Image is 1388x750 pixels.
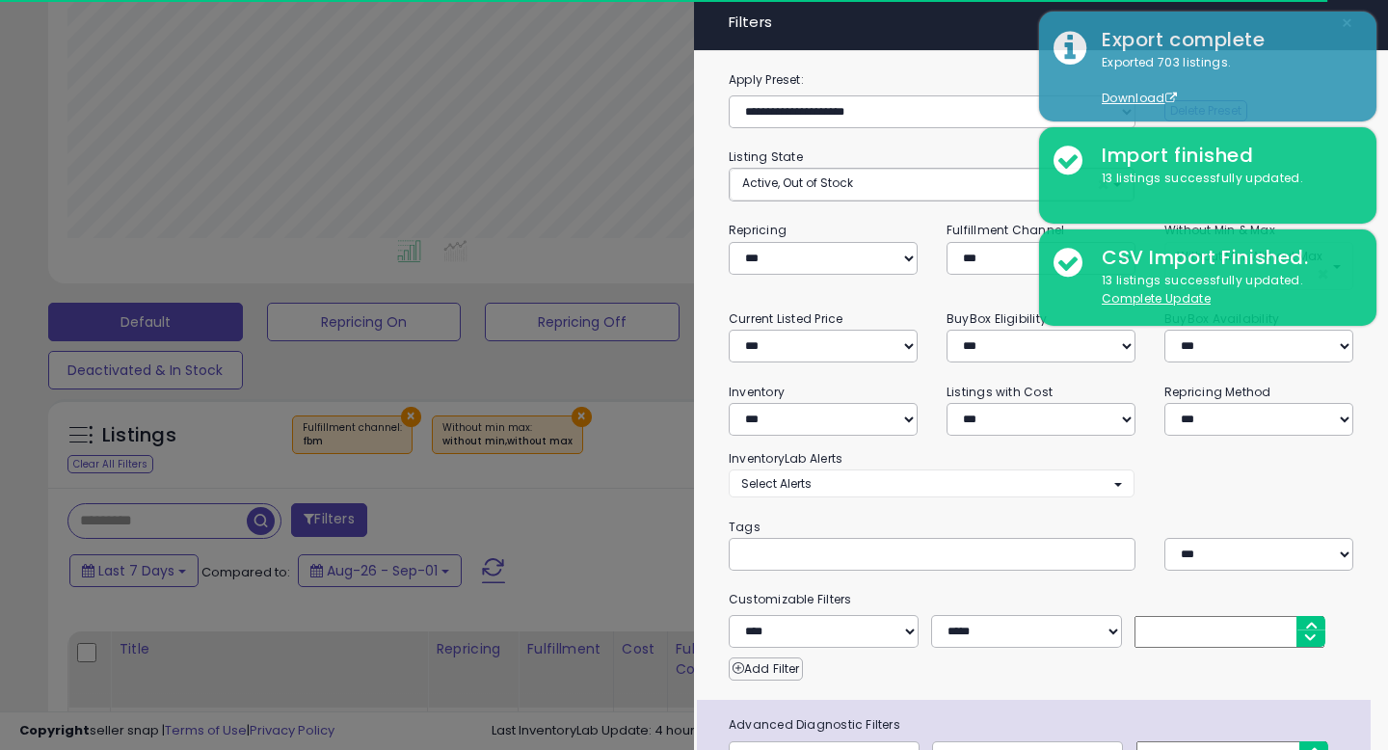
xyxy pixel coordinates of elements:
[714,69,1368,91] label: Apply Preset:
[729,310,842,327] small: Current Listed Price
[1087,26,1362,54] div: Export complete
[947,310,1047,327] small: BuyBox Eligibility
[947,222,1064,238] small: Fulfillment Channel
[742,174,853,191] span: Active, Out of Stock
[1102,90,1177,106] a: Download
[729,148,803,165] small: Listing State
[1087,272,1362,308] div: 13 listings successfully updated.
[1341,10,1353,37] span: ×
[1164,384,1271,400] small: Repricing Method
[729,384,785,400] small: Inventory
[729,222,787,238] small: Repricing
[729,469,1134,497] button: Select Alerts
[730,169,1134,201] button: Active, Out of Stock ×
[741,475,812,492] span: Select Alerts
[714,589,1368,610] small: Customizable Filters
[714,517,1368,538] small: Tags
[714,714,1371,736] span: Advanced Diagnostic Filters
[1333,10,1361,37] button: ×
[1087,244,1362,272] div: CSV Import Finished.
[729,450,842,467] small: InventoryLab Alerts
[1102,290,1211,307] u: Complete Update
[1087,170,1362,188] div: 13 listings successfully updated.
[1087,142,1362,170] div: Import finished
[1087,54,1362,108] div: Exported 703 listings.
[947,384,1053,400] small: Listings with Cost
[729,14,1353,31] h4: Filters
[729,657,803,681] button: Add Filter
